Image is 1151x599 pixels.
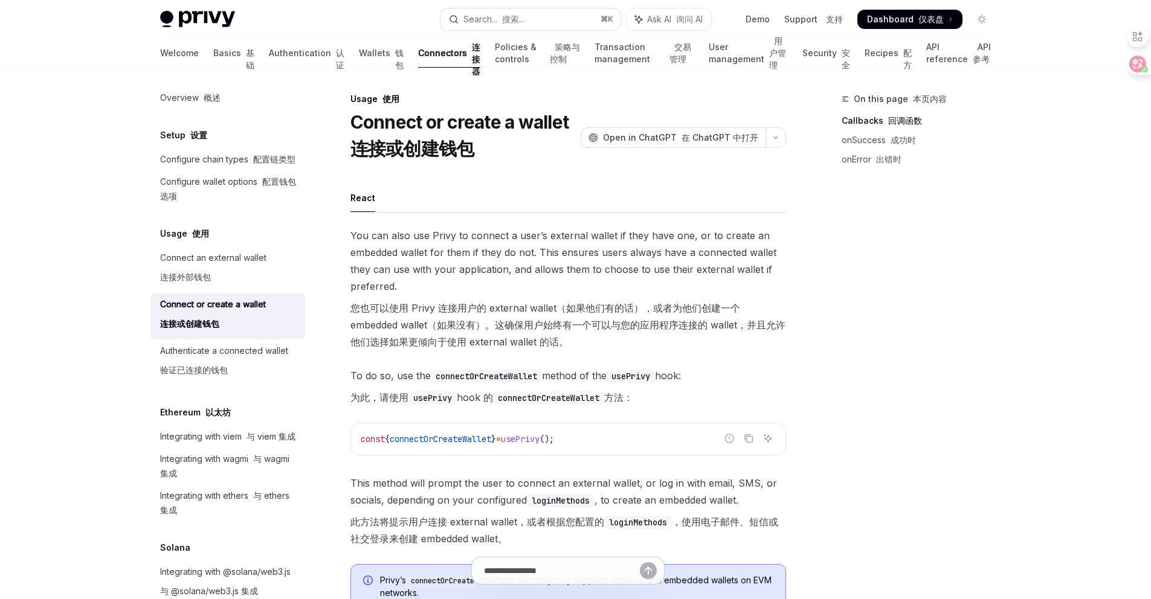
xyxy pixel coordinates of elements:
h5: Ethereum [160,405,231,420]
a: Dashboard 仪表盘 [857,10,962,29]
h5: Usage [160,226,209,241]
span: } [491,434,496,444]
font: 策略与控制 [550,42,580,64]
font: 连接器 [472,42,480,76]
font: 连接或创建钱包 [160,318,219,328]
code: usePrivy [607,370,655,383]
font: 搜索... [502,14,524,24]
font: 安全 [842,48,850,70]
div: Configure wallet options [160,175,298,203]
a: Connect or create a wallet连接或创建钱包 [150,293,305,339]
button: Copy the contents from the code block [741,431,756,446]
div: Connect or create a wallet [160,297,266,336]
span: connectOrCreateWallet [390,434,491,444]
a: Wallets 钱包 [359,39,404,68]
span: Open in ChatGPT [603,132,758,144]
a: onError 出错时 [842,150,1001,169]
a: Security 安全 [802,39,850,68]
a: Authenticate a connected wallet验证已连接的钱包 [150,340,305,386]
font: 用户管理 [769,36,786,70]
font: 回调函数 [888,115,922,126]
font: 钱包 [395,48,404,70]
a: Recipes 配方 [865,39,912,68]
font: 交易管理 [669,42,691,64]
span: ⌘ K [601,14,613,24]
font: 验证已连接的钱包 [160,365,228,375]
font: 基础 [246,48,254,70]
div: Integrating with wagmi [160,452,298,481]
h5: Solana [160,540,190,555]
code: loginMethods [527,494,595,507]
font: 成功时 [891,135,916,145]
font: 仪表盘 [918,14,944,24]
span: You can also use Privy to connect a user’s external wallet if they have one, or to create an embe... [350,227,786,355]
font: 您也可以使用 Privy 连接用户的 external wallet（如果他们有的话），或者为他们创建一个 embedded wallet（如果没有）。这确保用户始终有一个可以与您的应用程序连接... [350,302,785,348]
div: Integrating with viem [160,429,295,444]
font: API 参考 [973,42,991,64]
a: Policies & controls 策略与控制 [495,39,580,68]
a: Configure chain types 配置链类型 [150,149,305,170]
button: Ask AI [760,431,776,446]
font: 概述 [204,92,221,103]
font: 认证 [336,48,344,70]
a: Welcome [160,39,199,68]
a: Integrating with ethers 与 ethers 集成 [150,485,305,521]
font: 此方法将提示用户连接 external wallet，或者根据您配置的 ，使用电子邮件、短信或社交登录来创建 embedded wallet。 [350,516,778,545]
div: React [350,184,375,212]
span: usePrivy [501,434,540,444]
a: Overview 概述 [150,87,305,109]
font: 以太坊 [205,407,231,417]
span: Dashboard [867,13,944,25]
font: 与 viem 集成 [247,431,295,441]
button: Open search [440,8,621,30]
div: Overview [160,91,221,105]
h1: Connect or create a wallet [350,111,569,164]
font: 配置链类型 [253,154,295,164]
font: 连接外部钱包 [160,272,211,282]
a: Transaction management 交易管理 [595,39,694,68]
code: connectOrCreateWallet [493,391,604,405]
span: = [496,434,501,444]
a: Basics 基础 [213,39,254,68]
font: 在 ChatGPT 中打开 [682,132,758,143]
input: Ask a question... [484,557,640,584]
font: 使用 [382,94,399,104]
span: This method will prompt the user to connect an external wallet, or log in with email, SMS, or soc... [350,475,786,552]
a: Demo [746,13,770,25]
font: 出错时 [876,154,901,164]
div: Integrating with ethers [160,488,298,517]
button: Open in ChatGPT 在 ChatGPT 中打开 [581,127,766,148]
a: Connectors 连接器 [418,39,480,68]
span: On this page [854,92,947,106]
div: Configure chain types [160,152,295,167]
button: Report incorrect code [721,431,737,446]
font: 设置 [190,130,207,140]
font: 配方 [903,48,912,70]
h5: Setup [160,128,207,143]
span: Ask AI [647,13,703,25]
button: Toggle dark mode [972,10,991,29]
div: Usage [350,93,786,105]
code: loginMethods [604,516,672,529]
font: 支持 [826,14,843,24]
font: 为此，请使用 hook 的 方法： [350,391,633,403]
img: light logo [160,11,235,28]
a: User management 用户管理 [709,39,788,68]
a: Support 支持 [784,13,843,25]
span: const [361,434,385,444]
font: 询问 AI [676,14,703,24]
a: Connect an external wallet连接外部钱包 [150,247,305,293]
a: Integrating with viem 与 viem 集成 [150,426,305,447]
div: Authenticate a connected wallet [160,344,288,382]
span: (); [540,434,554,444]
font: 本页内容 [913,94,947,104]
a: Configure wallet options 配置钱包选项 [150,171,305,207]
a: API reference API 参考 [926,39,991,68]
a: Integrating with wagmi 与 wagmi 集成 [150,448,305,484]
div: Search... [463,12,524,27]
span: To do so, use the method of the hook: [350,367,786,411]
button: Toggle assistant panel [627,8,711,30]
a: Authentication 认证 [269,39,344,68]
button: Send message [640,562,657,579]
font: 连接或创建钱包 [350,138,474,159]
